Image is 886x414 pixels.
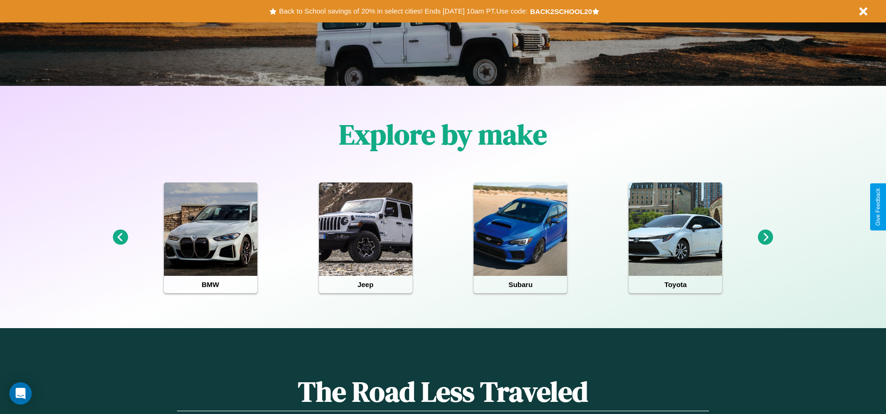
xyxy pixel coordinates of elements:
[276,5,530,18] button: Back to School savings of 20% in select cities! Ends [DATE] 10am PT.Use code:
[319,276,412,293] h4: Jeep
[629,276,722,293] h4: Toyota
[875,188,881,226] div: Give Feedback
[339,115,547,154] h1: Explore by make
[177,372,709,411] h1: The Road Less Traveled
[474,276,567,293] h4: Subaru
[530,7,592,15] b: BACK2SCHOOL20
[9,382,32,405] div: Open Intercom Messenger
[164,276,257,293] h4: BMW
